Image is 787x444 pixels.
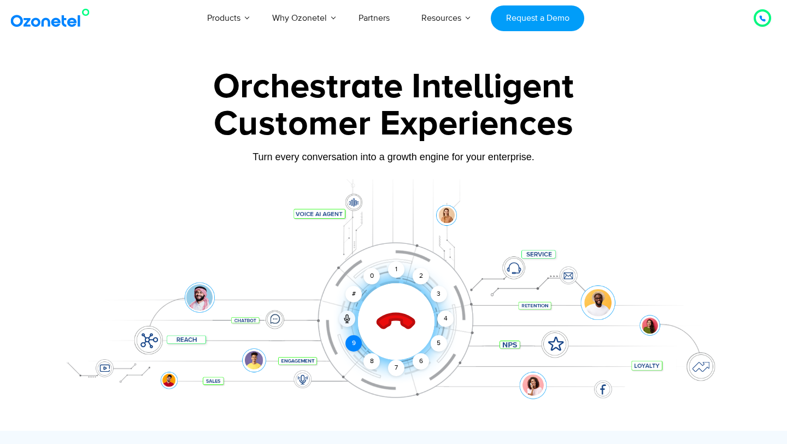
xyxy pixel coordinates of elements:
[388,360,404,376] div: 7
[437,311,454,327] div: 4
[413,268,429,284] div: 2
[491,5,584,31] a: Request a Demo
[413,353,429,370] div: 6
[431,286,447,302] div: 3
[52,98,735,150] div: Customer Experiences
[388,261,404,278] div: 1
[363,268,380,284] div: 0
[363,353,380,370] div: 8
[431,335,447,352] div: 5
[345,335,362,352] div: 9
[345,286,362,302] div: #
[52,151,735,163] div: Turn every conversation into a growth engine for your enterprise.
[52,69,735,104] div: Orchestrate Intelligent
